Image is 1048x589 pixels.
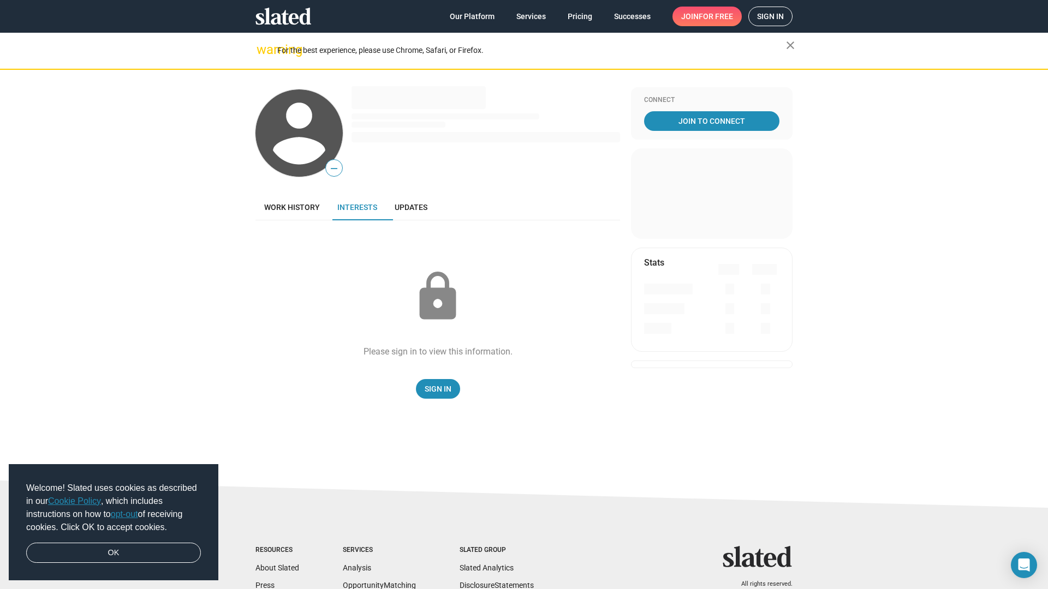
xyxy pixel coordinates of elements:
span: Sign in [757,7,784,26]
span: Pricing [568,7,592,26]
span: Sign In [425,379,451,399]
a: Updates [386,194,436,220]
div: Resources [255,546,299,555]
span: Welcome! Slated uses cookies as described in our , which includes instructions on how to of recei... [26,482,201,534]
a: Services [508,7,555,26]
a: Slated Analytics [460,563,514,572]
span: Join [681,7,733,26]
a: About Slated [255,563,299,572]
a: opt-out [111,509,138,519]
a: Sign In [416,379,460,399]
span: Successes [614,7,651,26]
div: For the best experience, please use Chrome, Safari, or Firefox. [277,43,786,58]
div: Please sign in to view this information. [364,346,513,357]
span: Services [516,7,546,26]
a: Joinfor free [672,7,742,26]
span: Our Platform [450,7,495,26]
a: Join To Connect [644,111,779,131]
a: Our Platform [441,7,503,26]
span: — [326,161,342,176]
div: cookieconsent [9,464,218,581]
mat-icon: close [784,39,797,52]
span: Work history [264,203,320,212]
a: Successes [605,7,659,26]
div: Connect [644,96,779,105]
a: dismiss cookie message [26,543,201,563]
span: Updates [395,203,427,212]
span: Join To Connect [646,111,777,131]
a: Sign in [748,7,793,26]
a: Analysis [343,563,371,572]
a: Interests [329,194,386,220]
a: Work history [255,194,329,220]
div: Services [343,546,416,555]
mat-card-title: Stats [644,257,664,268]
mat-icon: lock [410,269,465,324]
span: for free [699,7,733,26]
mat-icon: warning [257,43,270,56]
a: Pricing [559,7,601,26]
span: Interests [337,203,377,212]
a: Cookie Policy [48,496,101,506]
div: Open Intercom Messenger [1011,552,1037,578]
div: Slated Group [460,546,534,555]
